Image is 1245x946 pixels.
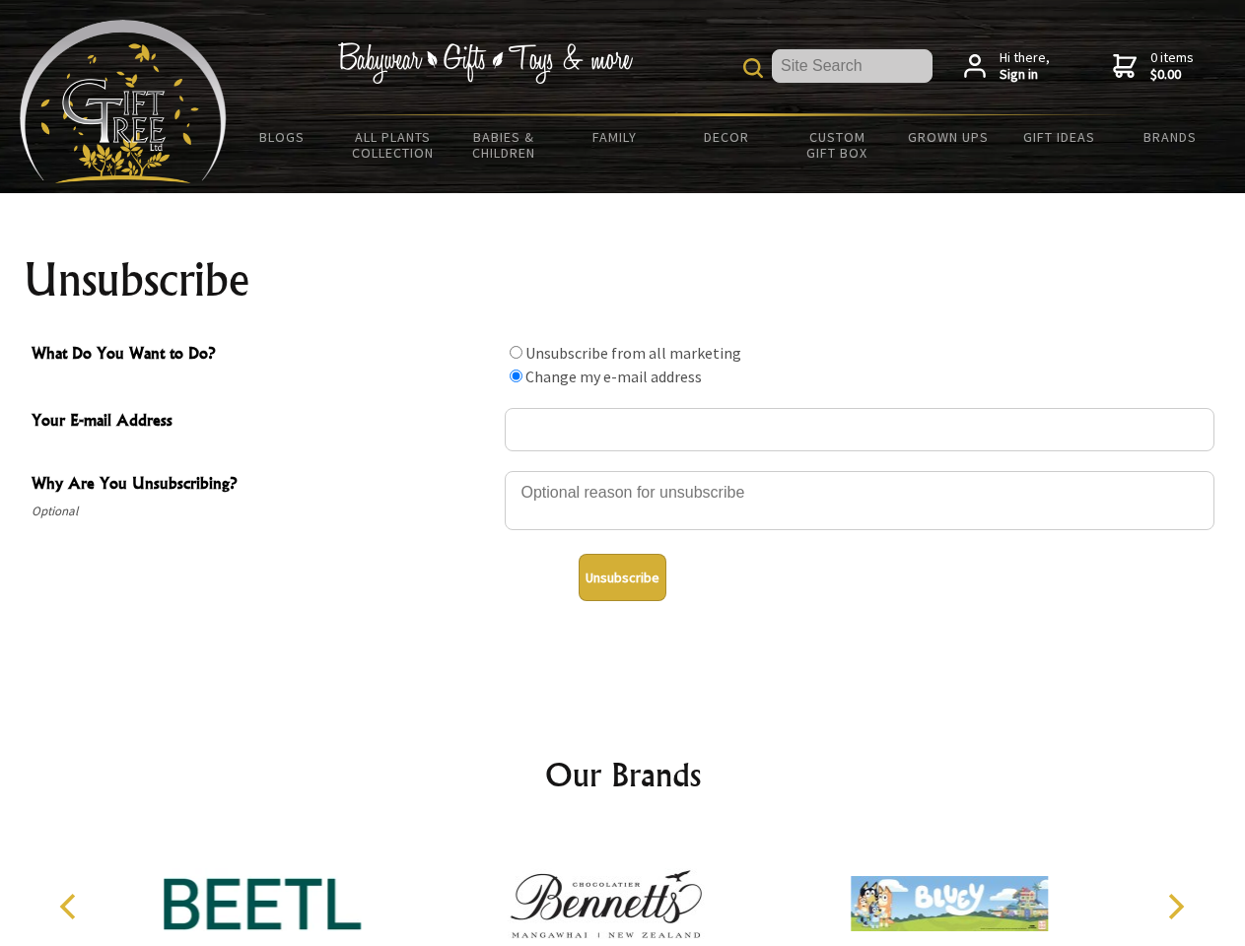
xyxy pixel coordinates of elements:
a: All Plants Collection [338,116,450,173]
span: Why Are You Unsubscribing? [32,471,495,500]
input: What Do You Want to Do? [510,370,522,382]
span: Optional [32,500,495,523]
span: Hi there, [1000,49,1050,84]
strong: Sign in [1000,66,1050,84]
a: Brands [1115,116,1226,158]
button: Previous [49,885,93,928]
span: 0 items [1150,48,1194,84]
a: 0 items$0.00 [1113,49,1194,84]
button: Unsubscribe [579,554,666,601]
img: Babyware - Gifts - Toys and more... [20,20,227,183]
a: BLOGS [227,116,338,158]
label: Change my e-mail address [525,367,702,386]
a: Custom Gift Box [782,116,893,173]
a: Babies & Children [449,116,560,173]
input: Site Search [772,49,933,83]
h2: Our Brands [39,751,1207,798]
strong: $0.00 [1150,66,1194,84]
a: Gift Ideas [1003,116,1115,158]
img: product search [743,58,763,78]
img: Babywear - Gifts - Toys & more [337,42,633,84]
span: Your E-mail Address [32,408,495,437]
a: Grown Ups [892,116,1003,158]
a: Family [560,116,671,158]
input: Your E-mail Address [505,408,1214,451]
input: What Do You Want to Do? [510,346,522,359]
textarea: Why Are You Unsubscribing? [505,471,1214,530]
span: What Do You Want to Do? [32,341,495,370]
label: Unsubscribe from all marketing [525,343,741,363]
h1: Unsubscribe [24,256,1222,304]
a: Decor [670,116,782,158]
a: Hi there,Sign in [964,49,1050,84]
button: Next [1153,885,1197,928]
